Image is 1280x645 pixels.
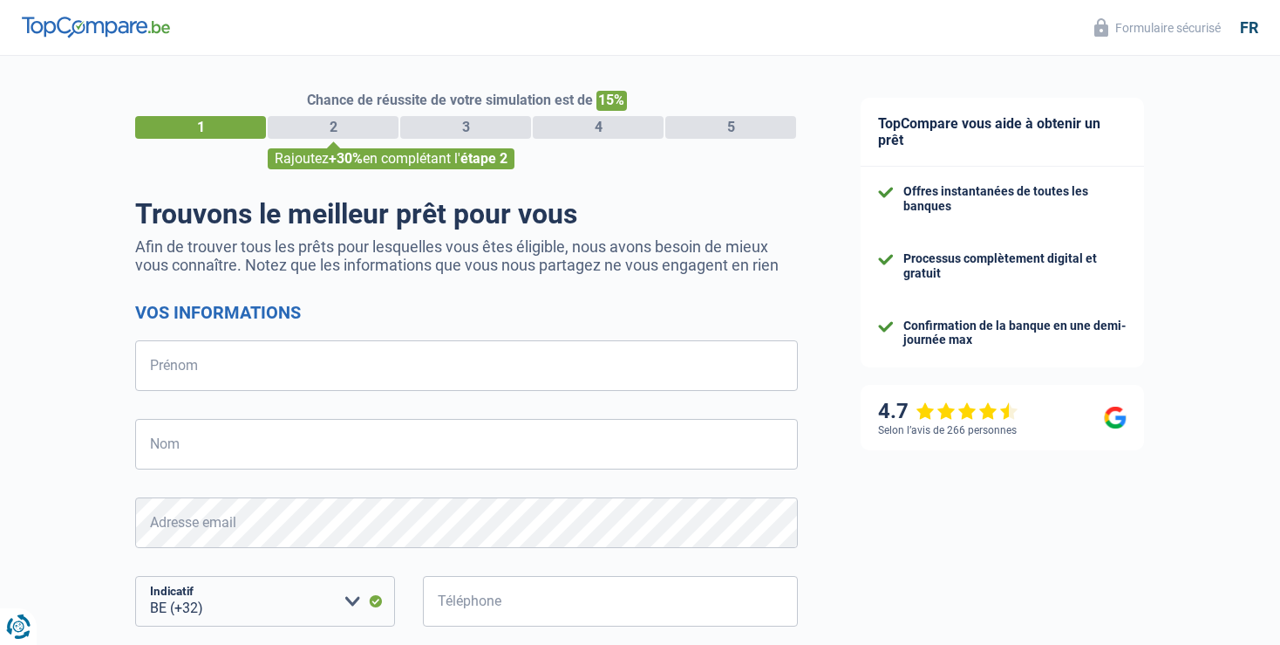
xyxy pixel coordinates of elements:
[861,98,1144,167] div: TopCompare vous aide à obtenir un prêt
[665,116,796,139] div: 5
[878,399,1018,424] div: 4.7
[135,237,798,274] p: Afin de trouver tous les prêts pour lesquelles vous êtes éligible, nous avons besoin de mieux vou...
[1084,13,1231,42] button: Formulaire sécurisé
[903,251,1127,281] div: Processus complètement digital et gratuit
[423,576,798,627] input: 401020304
[533,116,664,139] div: 4
[135,197,798,230] h1: Trouvons le meilleur prêt pour vous
[22,17,170,38] img: TopCompare Logo
[268,148,514,169] div: Rajoutez en complétant l'
[135,302,798,323] h2: Vos informations
[596,91,627,111] span: 15%
[307,92,593,108] span: Chance de réussite de votre simulation est de
[268,116,398,139] div: 2
[903,184,1127,214] div: Offres instantanées de toutes les banques
[135,116,266,139] div: 1
[903,319,1127,348] div: Confirmation de la banque en une demi-journée max
[460,150,507,167] span: étape 2
[1240,18,1258,38] div: fr
[329,150,363,167] span: +30%
[400,116,531,139] div: 3
[878,424,1017,436] div: Selon l’avis de 266 personnes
